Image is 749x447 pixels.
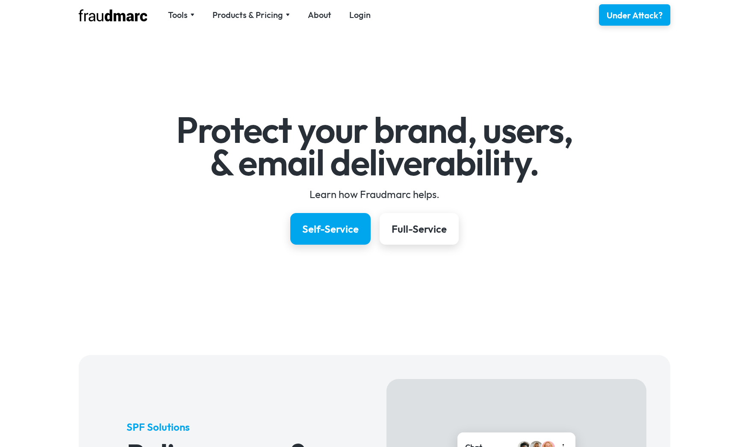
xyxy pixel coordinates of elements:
[607,9,663,21] div: Under Attack?
[349,9,371,21] a: Login
[127,187,623,201] div: Learn how Fraudmarc helps.
[380,213,459,245] a: Full-Service
[302,222,359,236] div: Self-Service
[212,9,283,21] div: Products & Pricing
[127,114,623,178] h1: Protect your brand, users, & email deliverability.
[127,420,339,434] h5: SPF Solutions
[392,222,447,236] div: Full-Service
[290,213,371,245] a: Self-Service
[212,9,290,21] div: Products & Pricing
[308,9,331,21] a: About
[168,9,188,21] div: Tools
[599,4,670,26] a: Under Attack?
[168,9,195,21] div: Tools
